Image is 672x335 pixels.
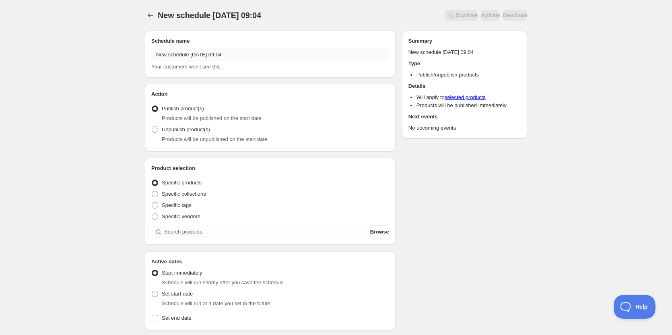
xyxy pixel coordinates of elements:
[162,213,200,219] span: Specific vendors
[162,291,193,297] span: Set start date
[416,93,521,101] li: Will apply to
[162,136,267,142] span: Products will be unpublished on the start date
[162,270,202,276] span: Start immediately
[162,180,202,186] span: Specific products
[162,315,192,321] span: Set end date
[151,258,389,266] h2: Active dates
[408,48,521,56] p: New schedule [DATE] 09:04
[408,124,521,132] p: No upcoming events
[151,37,389,45] h2: Schedule name
[408,82,521,90] h2: Details
[370,225,389,238] button: Browse
[408,60,521,68] h2: Type
[162,191,206,197] span: Specific collections
[370,228,389,236] span: Browse
[408,37,521,45] h2: Summary
[614,295,656,319] iframe: Toggle Customer Support
[416,71,521,79] li: Publish/unpublish products
[162,300,270,306] span: Schedule will run at a date you set in the future
[145,10,156,21] button: Schedules
[162,115,262,121] span: Products will be published on the start date
[416,101,521,110] li: Products will be published Immediately
[151,90,389,98] h2: Action
[408,113,521,121] h2: Next events
[158,11,261,20] span: New schedule [DATE] 09:04
[151,164,389,172] h2: Product selection
[162,105,204,112] span: Publish product(s)
[151,64,221,70] span: Your customers won't see this
[445,94,486,100] a: selected products
[164,225,369,238] input: Search products
[162,279,284,285] span: Schedule will run shortly after you save the schedule
[162,202,192,208] span: Specific tags
[162,126,210,132] span: Unpublish product(s)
